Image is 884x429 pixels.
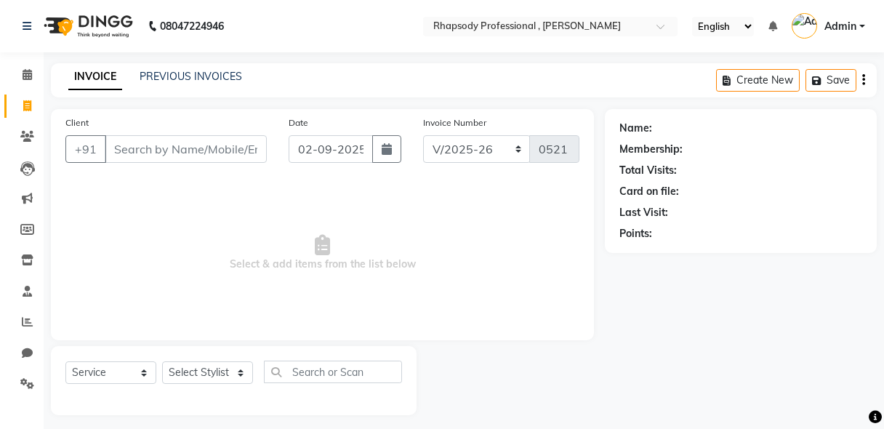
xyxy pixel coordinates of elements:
[289,116,308,129] label: Date
[160,6,224,47] b: 08047224946
[619,184,679,199] div: Card on file:
[65,116,89,129] label: Client
[619,205,668,220] div: Last Visit:
[619,163,677,178] div: Total Visits:
[716,69,800,92] button: Create New
[792,13,817,39] img: Admin
[105,135,267,163] input: Search by Name/Mobile/Email/Code
[37,6,137,47] img: logo
[619,142,683,157] div: Membership:
[68,64,122,90] a: INVOICE
[619,226,652,241] div: Points:
[264,361,402,383] input: Search or Scan
[65,135,106,163] button: +91
[65,180,579,326] span: Select & add items from the list below
[805,69,856,92] button: Save
[140,70,242,83] a: PREVIOUS INVOICES
[824,19,856,34] span: Admin
[619,121,652,136] div: Name:
[423,116,486,129] label: Invoice Number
